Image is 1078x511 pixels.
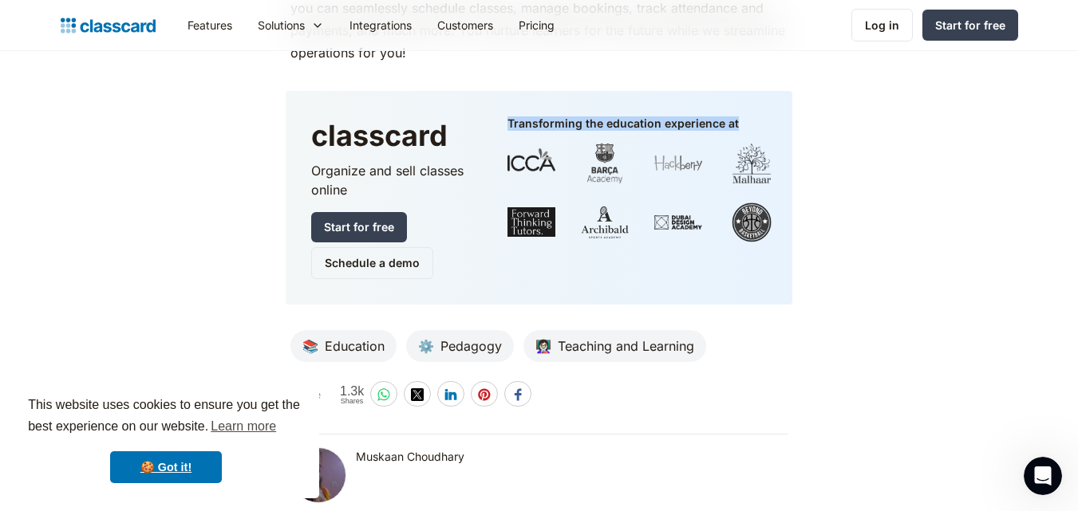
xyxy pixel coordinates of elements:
img: facebook-white sharing button [511,388,524,401]
a: learn more about cookies [208,415,278,438]
a: Integrations [337,7,424,43]
a: Schedule a demo [311,247,433,279]
div: Education [318,336,385,356]
span: This website uses cookies to ensure you get the best experience on our website. [28,395,304,438]
div: 📚 [302,336,318,356]
a: dismiss cookie message [110,451,222,483]
img: whatsapp-white sharing button [377,388,390,401]
h3: classcard [311,116,476,155]
img: twitter-white sharing button [411,388,424,401]
div: Start for free [935,17,1005,33]
div: Log in [865,17,899,33]
img: linkedin-white sharing button [444,388,457,401]
span: Shares [340,398,364,405]
a: Features [175,7,245,43]
img: pinterest-white sharing button [478,388,491,401]
div: Solutions [258,17,305,33]
div: Solutions [245,7,337,43]
a: Pricing [506,7,567,43]
div: Transforming the education experience at [507,116,739,131]
a: Log in [851,9,913,41]
iframe: Intercom live chat [1024,457,1062,495]
div: Muskaan Choudhary [356,447,464,466]
p: Organize and sell classes online [311,161,476,199]
div: ⚙️ [418,336,434,356]
a: Start for free [311,212,407,242]
div: Teaching and Learning [551,336,694,356]
div: 👩🏻‍🏫 [535,336,551,356]
a: Customers [424,7,506,43]
span: 1.3k [340,384,364,398]
a: home [61,14,156,37]
a: Start for free [922,10,1018,41]
div: Pedagogy [434,336,502,356]
div: cookieconsent [13,380,319,498]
